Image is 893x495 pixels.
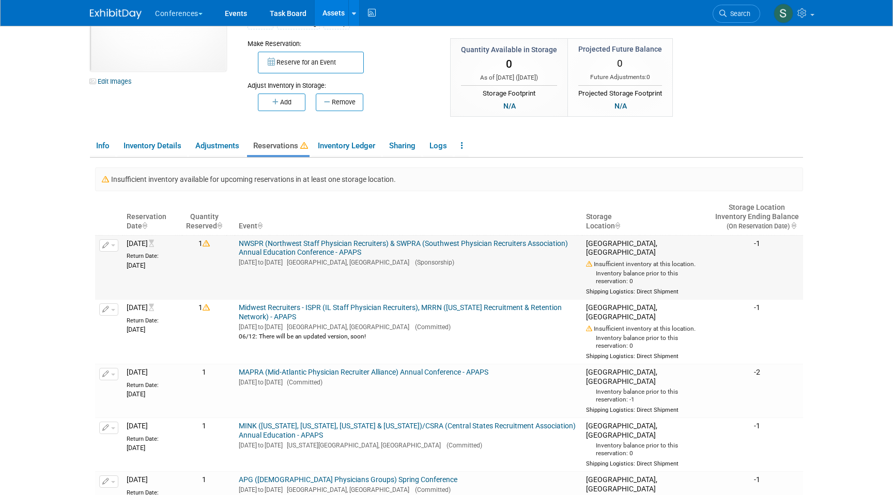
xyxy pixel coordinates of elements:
th: Storage Location : activate to sort column ascending [582,199,711,235]
div: Inventory balance prior to this reservation: -1 [586,386,707,404]
a: Info [90,137,115,155]
div: Quantity Available in Storage [461,44,557,55]
th: ReservationDate : activate to sort column ascending [122,199,182,235]
div: Adjust Inventory in Storage: [248,73,435,90]
span: (On Reservation Date) [718,222,790,230]
button: Add [258,94,305,111]
span: 0 [617,57,623,69]
i: Insufficient quantity available at storage location [203,304,210,311]
span: Search [727,10,750,18]
div: Projected Future Balance [578,44,662,54]
div: Return Date: [127,313,178,324]
i: Insufficient quantity available at storage location [586,261,594,267]
div: Shipping Logistics: Direct Shipment [586,457,707,468]
div: Return Date: [127,248,178,260]
td: [DATE] [122,300,182,364]
img: Sophie Buffo [774,4,793,23]
a: Adjustments [189,137,245,155]
div: Insufficient inventory at this location. [586,257,707,268]
i: Future Date [149,304,159,311]
div: [DATE] [DATE] [239,440,577,450]
div: Future Adjustments: [578,73,662,82]
span: 0 [646,73,650,81]
span: [GEOGRAPHIC_DATA], [GEOGRAPHIC_DATA] [283,486,409,493]
th: Quantity&nbsp;&nbsp;&nbsp;Reserved : activate to sort column ascending [182,199,226,235]
div: Storage Footprint [461,85,557,99]
div: [DATE] [127,443,178,452]
button: Reserve for an Event [258,52,364,73]
div: Shipping Logistics: Direct Shipment [586,285,707,296]
div: Return Date: [127,377,178,389]
div: -1 [715,303,799,313]
td: 1 [182,364,226,418]
th: Event : activate to sort column ascending [235,199,581,235]
span: to [257,442,265,449]
div: Shipping Logistics: Direct Shipment [586,404,707,414]
div: N/A [611,100,630,112]
div: Insufficient inventory available for upcoming reservations in at least one storage location. [95,167,803,191]
div: As of [DATE] ( ) [461,73,557,82]
span: to [257,259,265,266]
a: MAPRA (Mid-Atlantic Physician Recruiter Alliance) Annual Conference - APAPS [239,368,488,376]
div: [GEOGRAPHIC_DATA], [GEOGRAPHIC_DATA] [586,422,707,468]
div: N/A [500,100,519,112]
div: Shipping Logistics: Direct Shipment [586,350,707,360]
div: Insufficient inventory at this location. [586,322,707,333]
img: ExhibitDay [90,9,142,19]
i: Insufficient quantity available at storage location [586,326,594,332]
td: 1 [182,418,226,472]
div: [DATE] [DATE] [239,322,577,331]
span: (Committed) [411,486,451,493]
div: Inventory balance prior to this reservation: 0 [586,268,707,285]
span: to [257,379,265,386]
th: Storage LocationInventory Ending Balance (On Reservation Date) : activate to sort column ascending [711,199,803,235]
a: Midwest Recruiters - ISPR (IL Staff Physician Recruiters), MRRN ([US_STATE] Recruitment & Retenti... [239,303,562,321]
a: Edit Images [90,75,136,88]
div: -1 [715,239,799,249]
div: [DATE] [127,324,178,334]
div: Projected Storage Footprint [578,85,662,99]
span: (Committed) [283,379,322,386]
a: Search [713,5,760,23]
td: [DATE] [122,235,182,300]
div: [GEOGRAPHIC_DATA], [GEOGRAPHIC_DATA] [586,303,707,360]
div: [GEOGRAPHIC_DATA], [GEOGRAPHIC_DATA] [586,368,707,414]
i: Insufficient quantity available at storage location [203,240,210,247]
a: Inventory Details [117,137,187,155]
div: [DATE] [127,389,178,398]
div: [DATE] [DATE] [239,377,577,386]
a: Reservations [247,137,310,155]
i: Future Date [149,240,159,247]
span: to [257,486,265,493]
a: MINK ([US_STATE], [US_STATE], [US_STATE] & [US_STATE])/CSRA (Central States Recruitment Associati... [239,422,576,439]
a: Sharing [383,137,421,155]
div: [DATE] [127,260,178,270]
div: -2 [715,368,799,377]
div: [GEOGRAPHIC_DATA], [GEOGRAPHIC_DATA] [586,239,707,296]
td: 1 [182,235,226,300]
span: (Sponsorship) [411,259,454,266]
div: 06/12: There will be an updated version, soon! [239,331,577,341]
span: 0 [506,58,512,70]
div: Return Date: [127,431,178,443]
span: to [257,323,265,331]
span: [GEOGRAPHIC_DATA], [GEOGRAPHIC_DATA] [283,323,409,331]
a: NWSPR (Northwest Staff Physician Recruiters) & SWPRA (Southwest Physician Recruiters Association)... [239,239,568,257]
td: [DATE] [122,364,182,418]
button: Remove [316,94,363,111]
span: (Committed) [442,442,482,449]
td: 1 [182,300,226,364]
div: [DATE] [DATE] [239,257,577,267]
span: [GEOGRAPHIC_DATA], [GEOGRAPHIC_DATA] [283,259,409,266]
div: Inventory balance prior to this reservation: 0 [586,333,707,350]
a: Logs [423,137,453,155]
a: APG ([DEMOGRAPHIC_DATA] Physicians Groups) Spring Conference [239,475,457,484]
span: [US_STATE][GEOGRAPHIC_DATA], [GEOGRAPHIC_DATA] [283,442,441,449]
div: Make Reservation: [248,38,435,49]
span: [DATE] [518,74,536,81]
span: (Committed) [411,323,451,331]
div: -1 [715,422,799,431]
div: Inventory balance prior to this reservation: 0 [586,440,707,457]
div: -1 [715,475,799,485]
td: [DATE] [122,418,182,472]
